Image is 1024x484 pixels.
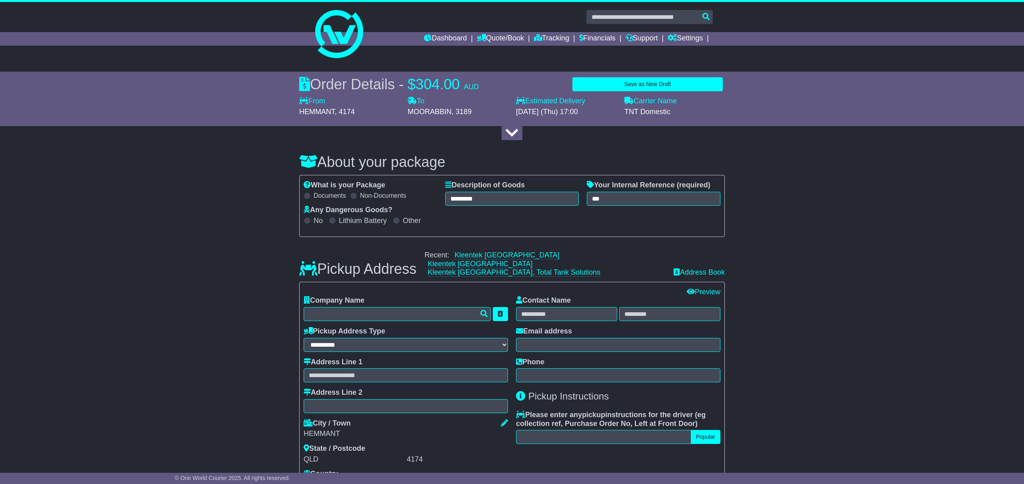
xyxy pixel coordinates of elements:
[579,32,616,46] a: Financials
[528,391,609,402] span: Pickup Instructions
[572,77,723,91] button: Save as New Draft
[304,296,364,305] label: Company Name
[304,327,385,336] label: Pickup Address Type
[691,430,720,444] button: Popular
[304,419,351,428] label: City / Town
[424,251,666,277] div: Recent:
[516,296,571,305] label: Contact Name
[408,108,452,116] span: MOORABBIN
[587,181,710,190] label: Your Internal Reference (required)
[582,411,605,419] span: pickup
[304,455,405,464] div: QLD
[454,251,559,259] a: Kleentek [GEOGRAPHIC_DATA]
[299,97,325,106] label: From
[408,97,424,106] label: To
[624,97,677,106] label: Carrier Name
[687,288,720,296] a: Preview
[428,268,600,277] a: Kleentek [GEOGRAPHIC_DATA], Total Tank Solutions
[477,32,524,46] a: Quote/Book
[304,430,508,438] div: HEMMANT
[403,217,421,225] label: Other
[407,455,508,464] div: 4174
[299,154,725,170] h3: About your package
[516,411,706,428] span: eg collection ref, Purchase Order No, Left at Front Door
[299,108,335,116] span: HEMMANT
[339,217,387,225] label: Lithium Battery
[534,32,569,46] a: Tracking
[674,268,725,277] a: Address Book
[424,32,467,46] a: Dashboard
[452,108,472,116] span: , 3189
[299,76,479,93] div: Order Details -
[304,470,338,478] label: Country
[464,83,479,91] span: AUD
[624,108,725,116] div: TNT Domestic
[304,206,392,215] label: Any Dangerous Goods?
[360,192,406,199] label: Non-Documents
[175,475,290,481] span: © One World Courier 2025. All rights reserved.
[516,358,544,367] label: Phone
[516,327,572,336] label: Email address
[304,388,362,397] label: Address Line 2
[516,97,616,106] label: Estimated Delivery
[304,358,362,367] label: Address Line 1
[314,217,323,225] label: No
[416,76,460,92] span: 304.00
[516,108,616,116] div: [DATE] (Thu) 17:00
[304,444,365,453] label: State / Postcode
[516,411,720,428] label: Please enter any instructions for the driver ( )
[626,32,658,46] a: Support
[314,192,346,199] label: Documents
[408,76,416,92] span: $
[668,32,703,46] a: Settings
[335,108,355,116] span: , 4174
[299,261,416,277] h3: Pickup Address
[428,260,532,268] a: Kleentek [GEOGRAPHIC_DATA]
[445,181,525,190] label: Description of Goods
[304,181,385,190] label: What is your Package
